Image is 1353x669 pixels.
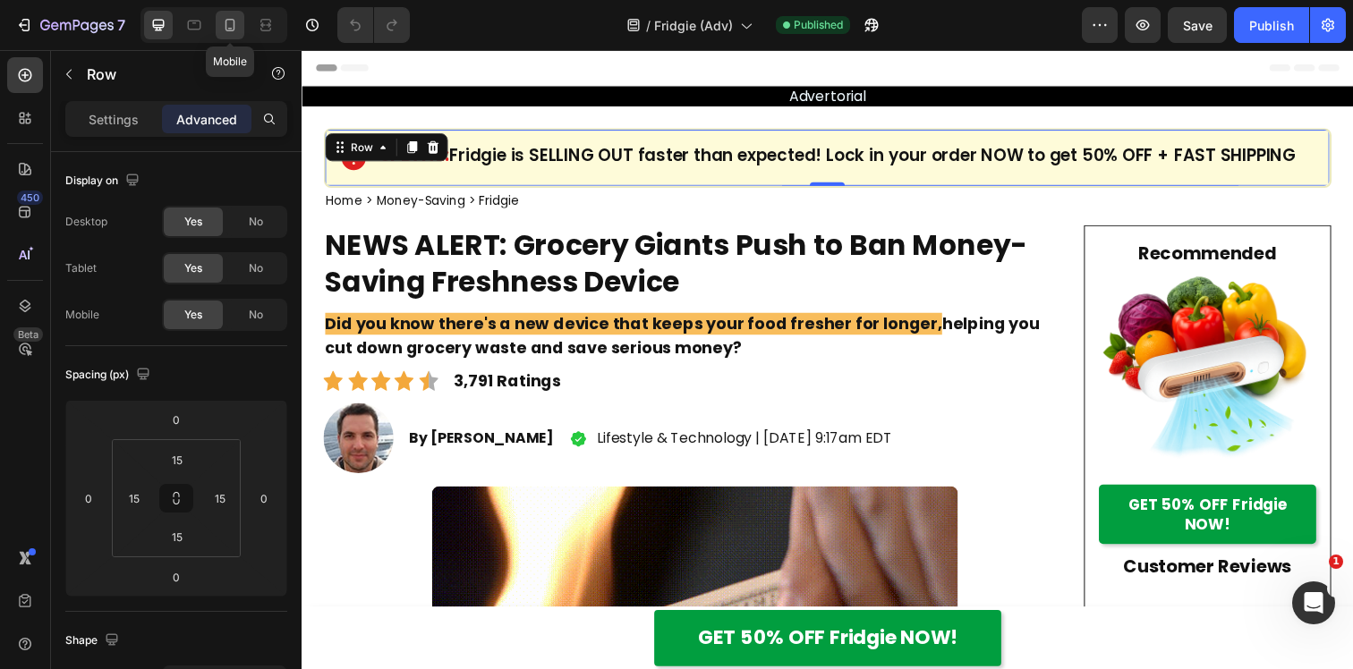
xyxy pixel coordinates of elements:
div: Row [47,91,76,107]
iframe: To enrich screen reader interactions, please activate Accessibility in Grammarly extension settings [302,50,1353,669]
span: Yes [184,214,202,230]
button: GET 50% OFF Fridgie NOW! [360,572,714,629]
p: Row [87,64,239,85]
div: Publish [1249,16,1294,35]
span: No [249,260,263,276]
input: 0 [75,485,102,512]
span: Did you know there's a new device that keeps your food fresher for longer, [24,268,654,291]
div: Shape [65,629,123,653]
p: Lifestyle & Technology | [DATE] 9:17am EDT [302,387,603,406]
p: Advertorial [15,38,1059,55]
iframe: Intercom live chat [1292,581,1335,624]
span: Fridgie (Adv) [654,16,733,35]
div: GET 50% OFF Fridgie NOW! [404,582,669,618]
div: Tablet [65,260,97,276]
button: Save [1168,7,1227,43]
div: Undo/Redo [337,7,410,43]
p: Fridgie is SELLING OUT faster than expected! Lock in your order NOW to get 50% OFF + FAST SHIPPING [79,97,1015,119]
input: 15px [159,446,195,473]
input: 15px [121,485,148,512]
input: 0 [158,406,194,433]
input: 0 [158,563,194,590]
h2: Customer Reviews [814,513,1037,540]
input: 15px [207,485,234,512]
span: 1 [1329,555,1343,569]
h2: NEWS ALERT: Grocery Giants Push to Ban Money-Saving Freshness Device [22,179,781,257]
p: helping you cut down grocery waste and save serious money? [24,267,779,316]
p: GET 50% OFF Fridgie NOW! [828,454,1024,494]
span: / [646,16,651,35]
div: Beta [13,327,43,342]
input: 0 [251,485,277,512]
div: Mobile [65,307,99,323]
p: 7 [117,14,125,36]
p: Advanced [176,110,237,129]
div: Display on [65,169,143,193]
span: 3,791 Ratings [156,326,265,349]
img: 1717527361-Chris-Malcolm.jpg [22,360,94,432]
img: 1736424680-5%20star.svg [22,327,140,348]
h2: Recommended [814,194,1037,221]
span: By [PERSON_NAME] [110,385,258,406]
button: 7 [7,7,133,43]
span: Yes [184,260,202,276]
span: No [249,307,263,323]
span: Published [794,17,843,33]
div: Desktop [65,214,107,230]
div: 450 [17,191,43,205]
span: No [249,214,263,230]
p: Settings [89,110,139,129]
span: Save [1183,18,1213,33]
input: 15px [159,523,195,550]
p: Home > Money-Saving > Fridgie [24,147,1050,159]
span: Yes [184,307,202,323]
a: GET 50% OFF Fridgie NOW! [814,444,1037,504]
img: 1748547980-ChatGPT%20Image%20May%2029%2C%202025%2C%2003_46_10%20PM.png [814,221,1037,444]
button: Publish [1234,7,1309,43]
div: Spacing (px) [65,363,154,387]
